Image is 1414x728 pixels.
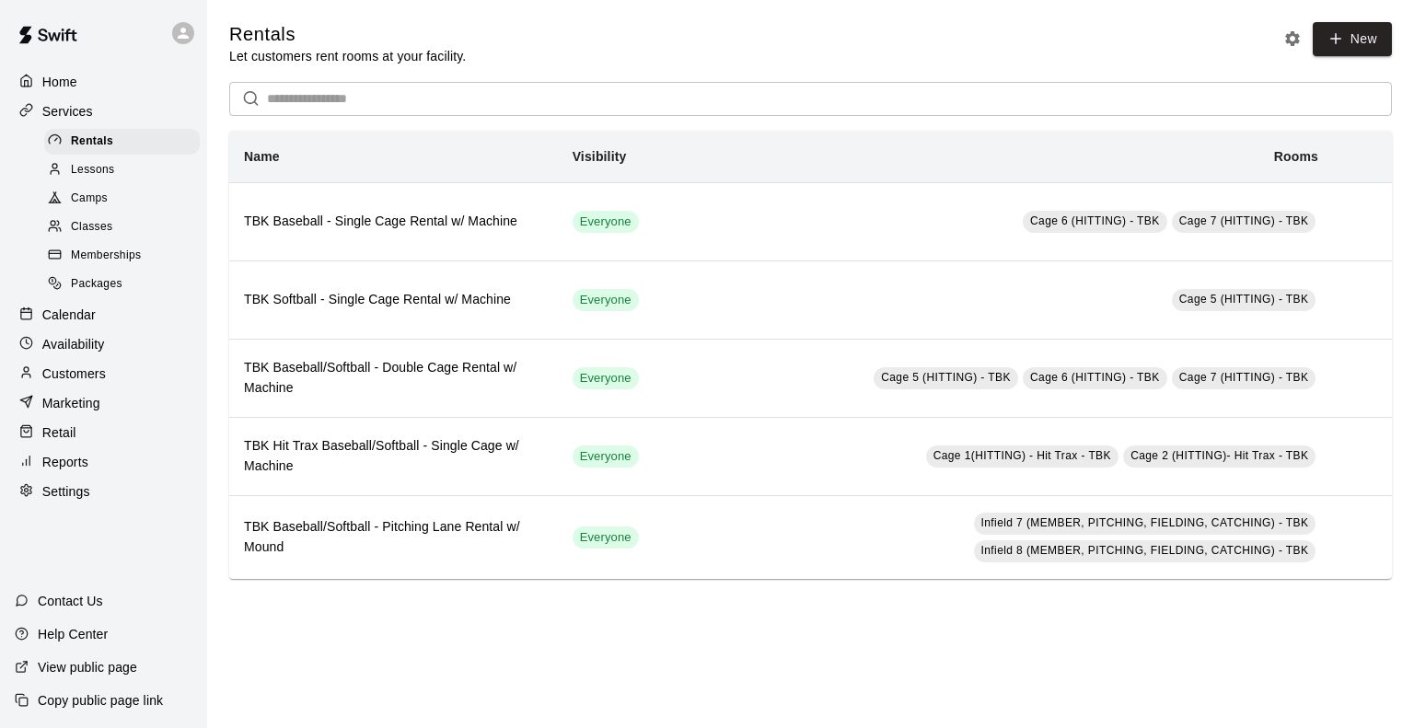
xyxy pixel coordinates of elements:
a: Packages [44,271,207,299]
span: Packages [71,275,122,294]
span: Infield 8 (MEMBER, PITCHING, FIELDING, CATCHING) - TBK [981,544,1309,557]
p: Availability [42,335,105,353]
div: Camps [44,186,200,212]
p: Let customers rent rooms at your facility. [229,47,466,65]
span: Cage 1(HITTING) - Hit Trax - TBK [933,449,1111,462]
span: Everyone [573,292,639,309]
div: Lessons [44,157,200,183]
a: Rentals [44,127,207,156]
span: Cage 6 (HITTING) - TBK [1030,371,1160,384]
span: Lessons [71,161,115,179]
div: Rentals [44,129,200,155]
p: Help Center [38,625,108,643]
a: Availability [15,330,192,358]
span: Everyone [573,214,639,231]
span: Rentals [71,133,113,151]
p: Marketing [42,394,100,412]
h6: TBK Softball - Single Cage Rental w/ Machine [244,290,543,310]
a: Classes [44,214,207,242]
div: This service is visible to all of your customers [573,445,639,468]
span: Cage 5 (HITTING) - TBK [1179,293,1309,306]
p: Calendar [42,306,96,324]
p: View public page [38,658,137,676]
div: Memberships [44,243,200,269]
b: Rooms [1274,149,1318,164]
div: Classes [44,214,200,240]
span: Camps [71,190,108,208]
a: Home [15,68,192,96]
b: Visibility [573,149,627,164]
span: Cage 6 (HITTING) - TBK [1030,214,1160,227]
p: Services [42,102,93,121]
div: This service is visible to all of your customers [573,289,639,311]
h6: TBK Baseball/Softball - Pitching Lane Rental w/ Mound [244,517,543,558]
div: Packages [44,272,200,297]
span: Cage 2 (HITTING)- Hit Trax - TBK [1130,449,1308,462]
span: Classes [71,218,112,237]
p: Copy public page link [38,691,163,710]
p: Contact Us [38,592,103,610]
div: This service is visible to all of your customers [573,526,639,549]
a: Camps [44,185,207,214]
p: Reports [42,453,88,471]
h5: Rentals [229,22,466,47]
a: Memberships [44,242,207,271]
a: Calendar [15,301,192,329]
button: Rental settings [1279,25,1306,52]
h6: TBK Baseball - Single Cage Rental w/ Machine [244,212,543,232]
p: Retail [42,423,76,442]
a: Marketing [15,389,192,417]
div: This service is visible to all of your customers [573,367,639,389]
span: Everyone [573,448,639,466]
span: Cage 5 (HITTING) - TBK [881,371,1011,384]
div: This service is visible to all of your customers [573,211,639,233]
span: Cage 7 (HITTING) - TBK [1179,214,1309,227]
a: Settings [15,478,192,505]
span: Cage 7 (HITTING) - TBK [1179,371,1309,384]
span: Everyone [573,370,639,387]
a: Reports [15,448,192,476]
a: Customers [15,360,192,387]
p: Settings [42,482,90,501]
p: Customers [42,364,106,383]
span: Infield 7 (MEMBER, PITCHING, FIELDING, CATCHING) - TBK [981,516,1309,529]
h6: TBK Hit Trax Baseball/Softball - Single Cage w/ Machine [244,436,543,477]
span: Everyone [573,529,639,547]
a: Lessons [44,156,207,184]
span: Memberships [71,247,141,265]
b: Name [244,149,280,164]
a: Retail [15,419,192,446]
table: simple table [229,131,1392,579]
p: Home [42,73,77,91]
h6: TBK Baseball/Softball - Double Cage Rental w/ Machine [244,358,543,399]
a: Services [15,98,192,125]
a: New [1313,22,1392,56]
